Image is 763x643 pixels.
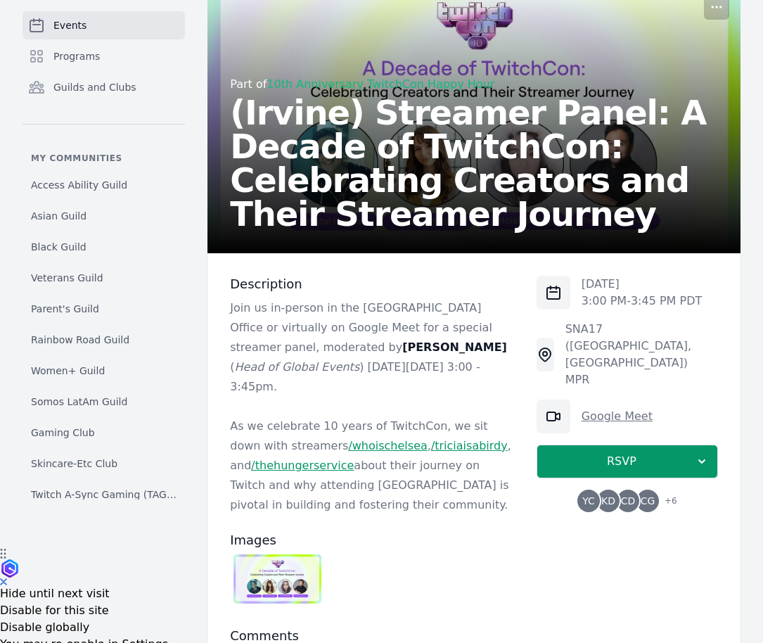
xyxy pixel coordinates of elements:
[23,420,185,445] a: Gaming Club
[23,234,185,260] a: Black Guild
[235,360,360,374] em: Head of Global Events
[53,49,100,63] span: Programs
[23,327,185,352] a: Rainbow Road Guild
[565,321,718,371] div: SNA17 ([GEOGRAPHIC_DATA], [GEOGRAPHIC_DATA])
[251,459,354,472] a: /thehungerservice
[23,11,185,499] nav: Sidebar
[402,340,507,354] strong: [PERSON_NAME]
[230,298,513,397] p: Join us in-person in the [GEOGRAPHIC_DATA] Office or virtually on Google Meet for a special strea...
[656,492,677,512] span: + 6
[621,496,636,506] span: CD
[31,426,95,440] span: Gaming Club
[641,496,655,506] span: CG
[23,358,185,383] a: Women+ Guild
[31,457,117,471] span: Skincare-Etc Club
[565,371,718,388] div: MPR
[230,76,718,93] div: Part of
[31,271,103,285] span: Veterans Guild
[582,496,595,506] span: YC
[31,240,86,254] span: Black Guild
[601,496,615,506] span: KD
[230,276,513,293] h3: Description
[431,439,508,452] a: /triciaisabirdy
[31,488,177,502] span: Twitch A-Sync Gaming (TAG) Club
[348,439,427,452] a: /whoischelsea
[53,80,136,94] span: Guilds and Clubs
[31,364,105,378] span: Women+ Guild
[582,276,703,293] p: [DATE]
[23,389,185,414] a: Somos LatAm Guild
[23,42,185,70] a: Programs
[23,296,185,321] a: Parent's Guild
[31,395,127,409] span: Somos LatAm Guild
[31,333,129,347] span: Rainbow Road Guild
[230,532,513,549] h3: Images
[23,11,185,39] a: Events
[23,153,185,164] p: My communities
[31,209,86,223] span: Asian Guild
[549,453,695,470] span: RSVP
[23,73,185,101] a: Guilds and Clubs
[230,96,718,231] h2: (Irvine) Streamer Panel: A Decade of TwitchCon: Celebrating Creators and Their Streamer Journey
[23,203,185,229] a: Asian Guild
[582,409,653,423] a: Google Meet
[31,178,127,192] span: Access Ability Guild
[23,482,185,507] a: Twitch A-Sync Gaming (TAG) Club
[53,18,86,32] span: Events
[582,293,703,310] p: 3:00 PM - 3:45 PM PDT
[537,445,718,478] button: RSVP
[233,554,321,604] img: SNA17%20Streamer%20Panel%20Graphic.jpg
[31,302,99,316] span: Parent's Guild
[23,451,185,476] a: Skincare-Etc Club
[267,77,494,91] a: 10th Anniversary TwitchCon Happy Hour
[23,172,185,198] a: Access Ability Guild
[23,265,185,291] a: Veterans Guild
[230,416,513,515] p: As we celebrate 10 years of TwitchCon, we sit down with streamers , , and about their journey on ...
